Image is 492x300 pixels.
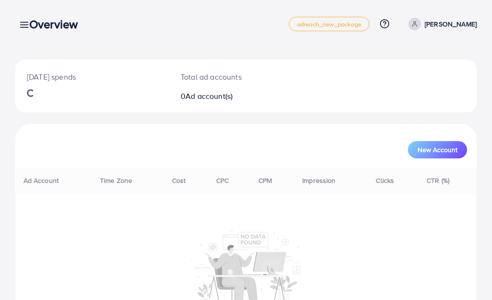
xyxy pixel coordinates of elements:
a: [PERSON_NAME] [405,18,477,30]
h3: Overview [29,17,86,31]
span: adreach_new_package [297,21,361,27]
span: New Account [418,146,457,153]
button: New Account [408,141,467,158]
p: Total ad accounts [181,71,273,83]
a: adreach_new_package [289,17,369,31]
h2: 0 [181,92,273,101]
p: [PERSON_NAME] [425,18,477,30]
span: Ad account(s) [185,91,233,101]
p: [DATE] spends [27,71,158,83]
